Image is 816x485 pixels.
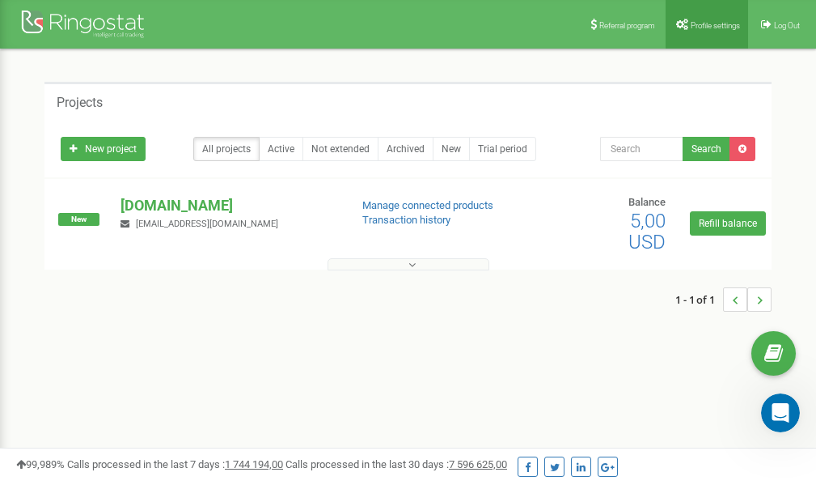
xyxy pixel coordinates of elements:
[449,458,507,470] u: 7 596 625,00
[302,137,378,161] a: Not extended
[362,214,450,226] a: Transaction history
[774,21,800,30] span: Log Out
[57,96,103,110] h5: Projects
[628,210,666,253] span: 5,00 USD
[67,458,283,470] span: Calls processed in the last 7 days :
[58,213,99,226] span: New
[599,21,655,30] span: Referral program
[433,137,470,161] a: New
[761,394,800,432] iframe: Intercom live chat
[362,199,493,211] a: Manage connected products
[193,137,260,161] a: All projects
[600,137,683,161] input: Search
[120,195,336,216] p: [DOMAIN_NAME]
[628,196,666,208] span: Balance
[378,137,433,161] a: Archived
[675,271,772,328] nav: ...
[61,137,146,161] a: New project
[225,458,283,470] u: 1 744 194,00
[683,137,730,161] button: Search
[469,137,536,161] a: Trial period
[691,21,740,30] span: Profile settings
[690,211,766,236] a: Refill balance
[285,458,507,470] span: Calls processed in the last 30 days :
[675,287,723,312] span: 1 - 1 of 1
[136,219,278,229] span: [EMAIL_ADDRESS][DOMAIN_NAME]
[259,137,303,161] a: Active
[16,458,65,470] span: 99,989%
